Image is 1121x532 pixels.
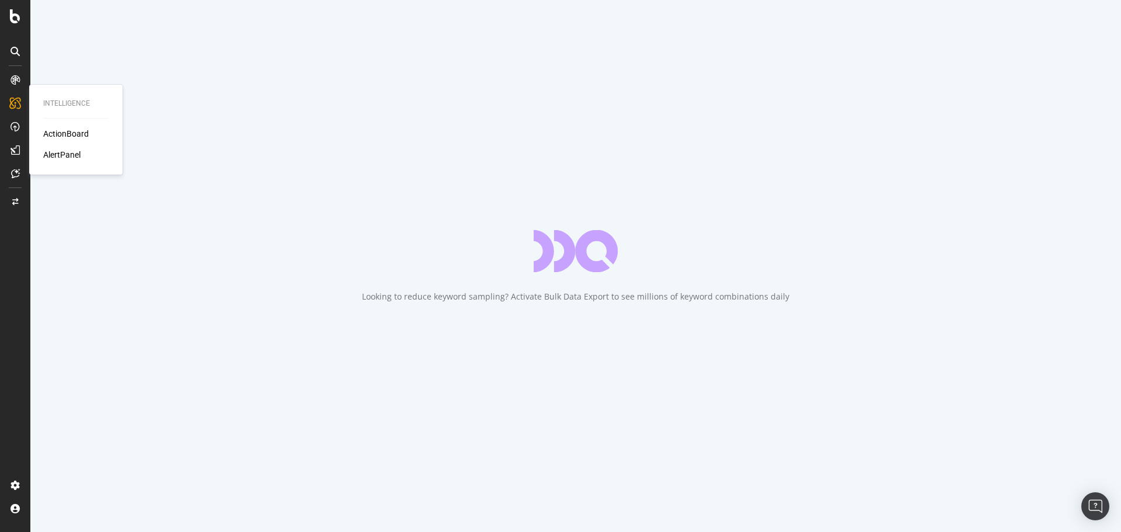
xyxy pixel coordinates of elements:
[362,291,789,302] div: Looking to reduce keyword sampling? Activate Bulk Data Export to see millions of keyword combinat...
[43,128,89,140] a: ActionBoard
[534,230,618,272] div: animation
[43,99,109,109] div: Intelligence
[1081,492,1109,520] div: Open Intercom Messenger
[43,149,81,161] a: AlertPanel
